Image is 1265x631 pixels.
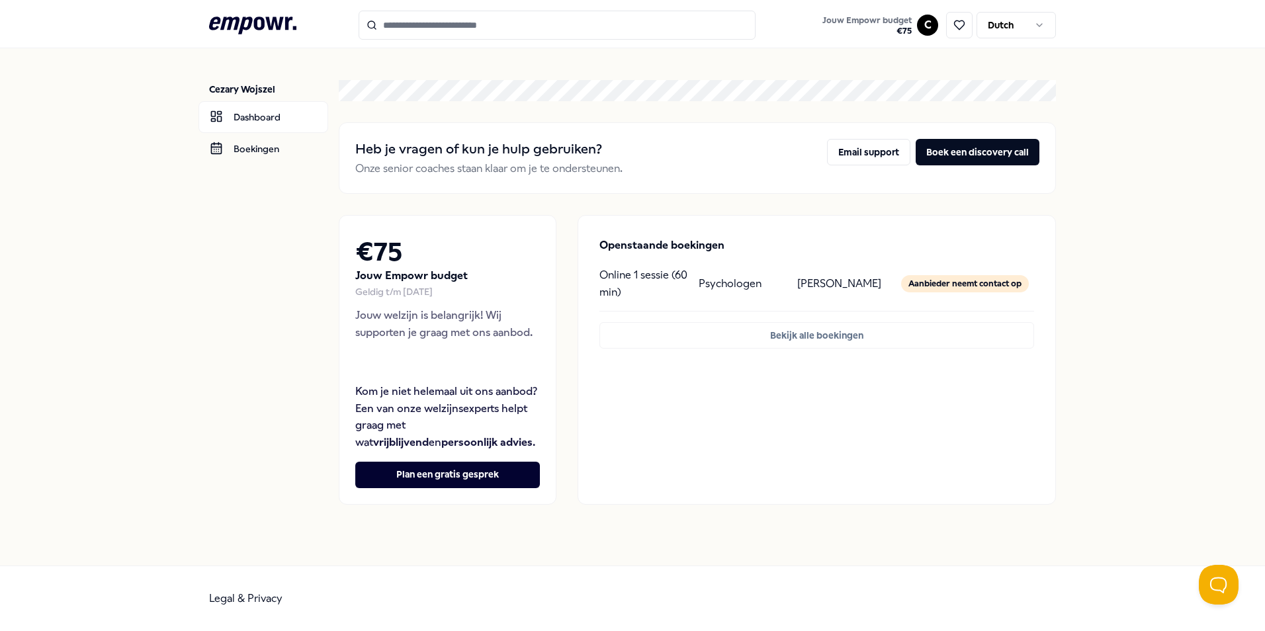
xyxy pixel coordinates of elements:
[355,267,540,284] p: Jouw Empowr budget
[441,436,533,448] strong: persoonlijk advies
[209,592,283,605] a: Legal & Privacy
[355,307,540,341] p: Jouw welzijn is belangrijk! Wij supporten je graag met ons aanbod.
[599,322,1034,349] button: Bekijk alle boekingen
[355,383,540,450] p: Kom je niet helemaal uit ons aanbod? Een van onze welzijnsexperts helpt graag met wat en .
[355,139,623,160] h2: Heb je vragen of kun je hulp gebruiken?
[827,139,910,177] a: Email support
[820,13,914,39] button: Jouw Empowr budget€75
[355,160,623,177] p: Onze senior coaches staan klaar om je te ondersteunen.
[917,15,938,36] button: C
[1199,565,1239,605] iframe: Help Scout Beacon - Open
[916,139,1039,165] button: Boek een discovery call
[198,101,328,133] a: Dashboard
[355,231,540,273] h2: € 75
[599,237,1034,254] p: Openstaande boekingen
[355,462,540,488] button: Plan een gratis gesprek
[599,267,687,300] p: Online 1 sessie (60 min)
[359,11,756,40] input: Search for products, categories or subcategories
[827,139,910,165] button: Email support
[822,26,912,36] span: € 75
[699,275,762,292] p: Psychologen
[373,436,429,448] strong: vrijblijvend
[901,275,1029,292] div: Aanbieder neemt contact op
[355,284,540,299] div: Geldig t/m [DATE]
[817,11,917,39] a: Jouw Empowr budget€75
[209,83,328,96] p: Cezary Wojszel
[797,275,881,292] p: [PERSON_NAME]
[198,133,328,165] a: Boekingen
[822,15,912,26] span: Jouw Empowr budget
